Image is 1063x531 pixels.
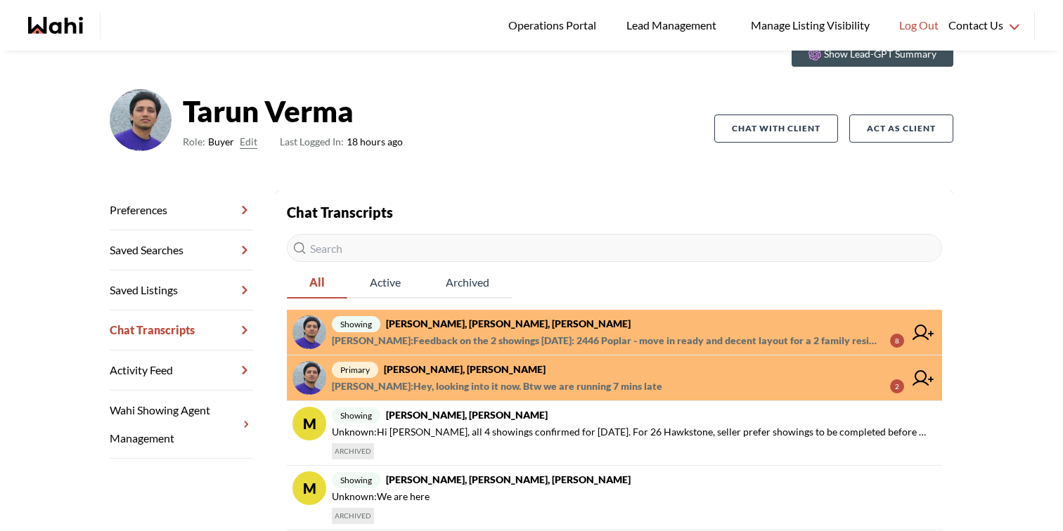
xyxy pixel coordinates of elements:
[423,268,512,297] span: Archived
[240,133,257,150] button: Edit
[110,391,253,459] a: Wahi Showing Agent Management
[292,407,326,440] div: M
[287,466,942,530] a: Mshowing[PERSON_NAME], [PERSON_NAME], [PERSON_NAME]Unknown:We are hereARCHIVED
[208,133,234,150] span: Buyer
[280,133,403,150] span: 18 hours ago
[287,355,942,401] a: primary[PERSON_NAME], [PERSON_NAME][PERSON_NAME]:Hey, looking into it now. Btw we are running 7 m...
[386,473,631,485] strong: [PERSON_NAME], [PERSON_NAME], [PERSON_NAME]
[332,443,374,459] span: ARCHIVED
[824,47,936,61] p: Show Lead-GPT Summary
[110,310,253,350] a: Chat Transcripts
[332,332,879,349] span: [PERSON_NAME] : Feedback on the 2 showings [DATE]: 2446 Poplar - move in ready and decent layout ...
[332,316,380,332] span: showing
[890,379,904,393] div: 2
[890,334,904,348] div: 8
[292,471,326,505] div: M
[110,270,253,310] a: Saved Listings
[110,190,253,230] a: Preferences
[28,17,83,34] a: Wahi homepage
[508,16,601,34] span: Operations Portal
[332,362,378,378] span: primary
[386,409,548,421] strong: [PERSON_NAME], [PERSON_NAME]
[386,317,631,329] strong: [PERSON_NAME], [PERSON_NAME], [PERSON_NAME]
[849,114,953,143] button: Act as Client
[332,488,430,505] span: Unknown : We are here
[287,268,347,299] button: All
[332,472,380,488] span: showing
[110,350,253,391] a: Activity Feed
[347,268,423,299] button: Active
[110,230,253,270] a: Saved Searches
[280,136,344,147] span: Last Logged In:
[287,234,942,262] input: Search
[287,204,393,221] strong: Chat Transcripts
[292,315,326,349] img: chat avatar
[899,16,939,34] span: Log Out
[332,424,931,440] span: Unknown : Hi [PERSON_NAME], all 4 showings confirmed for [DATE]. For 26 Hawkstone, seller prefer ...
[110,89,172,151] img: ACg8ocJXJ5bRxaLKYOrdoYBBWgp6C57Vg8P1cuKpymaMSsuMKr-37-3N3g=s96-c
[384,363,546,375] strong: [PERSON_NAME], [PERSON_NAME]
[347,268,423,297] span: Active
[332,378,662,395] span: [PERSON_NAME] : Hey, looking into it now. Btw we are running 7 mins late
[792,41,953,67] button: Show Lead-GPT Summary
[183,90,403,132] strong: Tarun Verma
[332,508,374,524] span: ARCHIVED
[747,16,874,34] span: Manage Listing Visibility
[332,407,380,424] span: showing
[626,16,721,34] span: Lead Management
[714,114,838,143] button: Chat with client
[423,268,512,299] button: Archived
[292,361,326,395] img: chat avatar
[287,268,347,297] span: All
[287,310,942,355] a: showing[PERSON_NAME], [PERSON_NAME], [PERSON_NAME][PERSON_NAME]:Feedback on the 2 showings [DATE]...
[183,133,205,150] span: Role:
[287,401,942,466] a: Mshowing[PERSON_NAME], [PERSON_NAME]Unknown:Hi [PERSON_NAME], all 4 showings confirmed for [DATE]...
